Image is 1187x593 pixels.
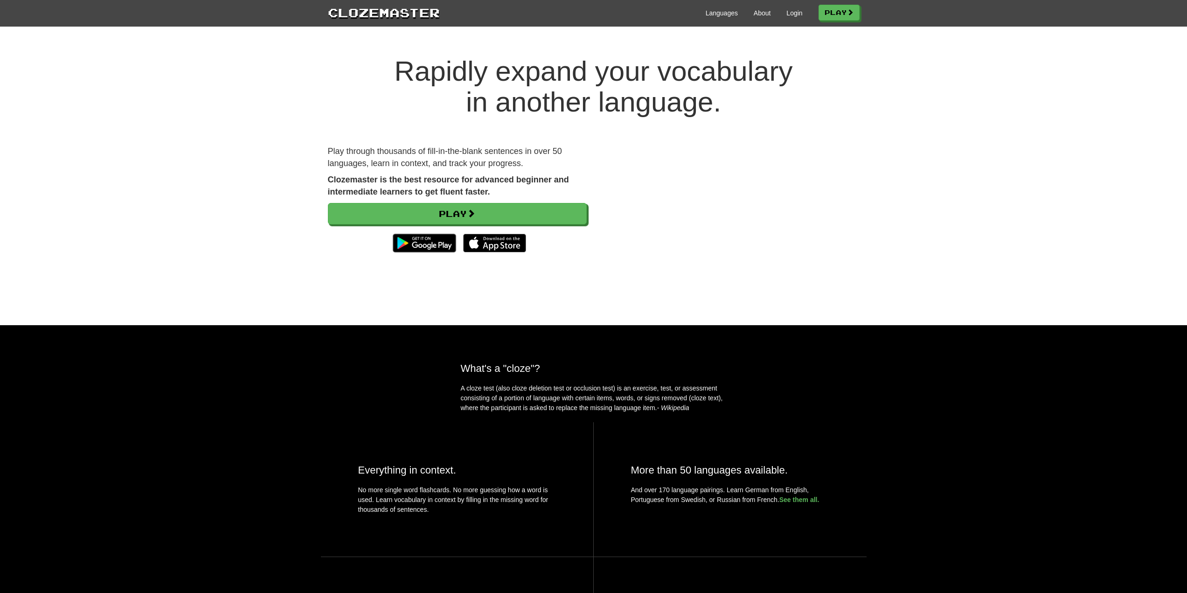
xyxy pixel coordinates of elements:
h2: What's a "cloze"? [461,363,727,374]
p: Play through thousands of fill-in-the-blank sentences in over 50 languages, learn in context, and... [328,146,587,169]
a: About [754,8,771,18]
p: No more single word flashcards. No more guessing how a word is used. Learn vocabulary in context ... [358,485,556,519]
h2: Everything in context. [358,464,556,476]
a: Play [819,5,860,21]
p: And over 170 language pairings. Learn German from English, Portuguese from Swedish, or Russian fr... [631,485,829,505]
img: Download_on_the_App_Store_Badge_US-UK_135x40-25178aeef6eb6b83b96f5f2d004eda3bffbb37122de64afbaef7... [463,234,526,252]
a: Languages [706,8,738,18]
a: Play [328,203,587,224]
img: Get it on Google Play [388,229,460,257]
a: Login [786,8,802,18]
h2: More than 50 languages available. [631,464,829,476]
a: Clozemaster [328,4,440,21]
a: See them all. [779,496,819,503]
strong: Clozemaster is the best resource for advanced beginner and intermediate learners to get fluent fa... [328,175,569,196]
em: - Wikipedia [657,404,689,412]
p: A cloze test (also cloze deletion test or occlusion test) is an exercise, test, or assessment con... [461,384,727,413]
